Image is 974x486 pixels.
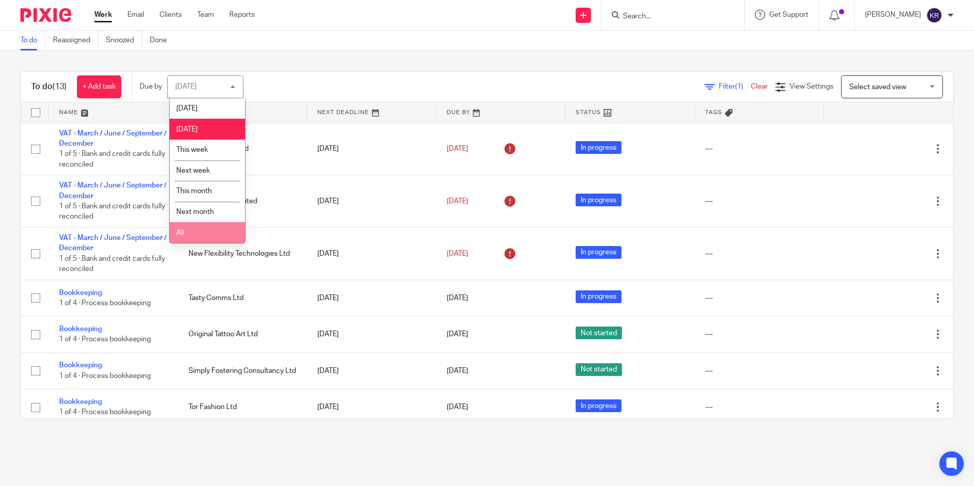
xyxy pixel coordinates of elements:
[576,290,621,303] span: In progress
[94,10,112,20] a: Work
[576,399,621,412] span: In progress
[307,353,437,389] td: [DATE]
[705,144,814,154] div: ---
[176,229,184,236] span: All
[576,246,621,259] span: In progress
[447,145,468,152] span: [DATE]
[229,10,255,20] a: Reports
[59,255,165,273] span: 1 of 5 · Bank and credit cards fully reconciled
[865,10,921,20] p: [PERSON_NAME]
[447,331,468,338] span: [DATE]
[849,84,906,91] span: Select saved view
[576,141,621,154] span: In progress
[576,363,622,376] span: Not started
[705,366,814,376] div: ---
[176,187,212,195] span: This month
[705,329,814,339] div: ---
[59,289,102,296] a: Bookkeeping
[622,12,714,21] input: Search
[705,249,814,259] div: ---
[59,203,165,221] span: 1 of 5 · Bank and credit cards fully reconciled
[176,208,214,215] span: Next month
[59,150,165,168] span: 1 of 5 · Bank and credit cards fully reconciled
[53,31,98,50] a: Reassigned
[751,83,768,90] a: Clear
[705,402,814,412] div: ---
[31,82,67,92] h1: To do
[150,31,175,50] a: Done
[926,7,942,23] img: svg%3E
[769,11,808,18] span: Get Support
[52,83,67,91] span: (13)
[307,175,437,228] td: [DATE]
[20,8,71,22] img: Pixie
[307,228,437,280] td: [DATE]
[59,336,151,343] span: 1 of 4 · Process bookkeeping
[735,83,743,90] span: (1)
[790,83,833,90] span: View Settings
[307,123,437,175] td: [DATE]
[719,83,751,90] span: Filter
[59,130,167,147] a: VAT - March / June / September / December
[576,194,621,206] span: In progress
[705,196,814,206] div: ---
[178,353,308,389] td: Simply Fostering Consultancy Ltd
[705,110,722,115] span: Tags
[197,10,214,20] a: Team
[576,327,622,339] span: Not started
[59,182,167,199] a: VAT - March / June / September / December
[447,198,468,205] span: [DATE]
[59,234,167,252] a: VAT - March / June / September / December
[307,316,437,353] td: [DATE]
[159,10,182,20] a: Clients
[447,367,468,374] span: [DATE]
[307,389,437,425] td: [DATE]
[106,31,142,50] a: Snoozed
[59,300,151,307] span: 1 of 4 · Process bookkeeping
[447,403,468,411] span: [DATE]
[176,126,198,133] span: [DATE]
[59,372,151,380] span: 1 of 4 · Process bookkeeping
[175,83,197,90] div: [DATE]
[307,280,437,316] td: [DATE]
[140,82,162,92] p: Due by
[59,398,102,406] a: Bookkeeping
[59,326,102,333] a: Bookkeeping
[178,316,308,353] td: Original Tattoo Art Ltd
[447,250,468,257] span: [DATE]
[176,146,208,153] span: This week
[59,362,102,369] a: Bookkeeping
[447,294,468,302] span: [DATE]
[178,228,308,280] td: New Flexibility Technologies Ltd
[127,10,144,20] a: Email
[59,409,151,416] span: 1 of 4 · Process bookkeeping
[176,105,198,112] span: [DATE]
[178,389,308,425] td: Tor Fashion Ltd
[705,293,814,303] div: ---
[77,75,121,98] a: + Add task
[178,280,308,316] td: Tasty Comms Ltd
[176,167,210,174] span: Next week
[20,31,45,50] a: To do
